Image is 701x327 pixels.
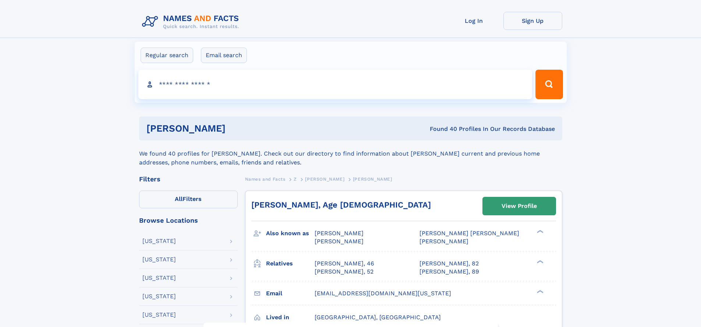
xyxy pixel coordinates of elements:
[502,198,537,215] div: View Profile
[535,70,563,99] button: Search Button
[266,311,315,324] h3: Lived in
[535,289,544,294] div: ❯
[251,200,431,209] a: [PERSON_NAME], Age [DEMOGRAPHIC_DATA]
[419,238,468,245] span: [PERSON_NAME]
[294,174,297,184] a: Z
[142,257,176,262] div: [US_STATE]
[139,217,238,224] div: Browse Locations
[139,191,238,208] label: Filters
[503,12,562,30] a: Sign Up
[483,197,556,215] a: View Profile
[139,176,238,182] div: Filters
[142,312,176,318] div: [US_STATE]
[315,260,374,268] a: [PERSON_NAME], 46
[146,124,328,133] h1: [PERSON_NAME]
[305,177,344,182] span: [PERSON_NAME]
[305,174,344,184] a: [PERSON_NAME]
[138,70,532,99] input: search input
[535,229,544,234] div: ❯
[535,259,544,264] div: ❯
[445,12,503,30] a: Log In
[328,125,555,133] div: Found 40 Profiles In Our Records Database
[315,230,364,237] span: [PERSON_NAME]
[266,257,315,270] h3: Relatives
[142,293,176,299] div: [US_STATE]
[294,177,297,182] span: Z
[141,48,193,63] label: Regular search
[315,314,441,321] span: [GEOGRAPHIC_DATA], [GEOGRAPHIC_DATA]
[266,287,315,300] h3: Email
[315,238,364,245] span: [PERSON_NAME]
[419,268,479,276] a: [PERSON_NAME], 89
[142,275,176,281] div: [US_STATE]
[201,48,247,63] label: Email search
[139,140,562,167] div: We found 40 profiles for [PERSON_NAME]. Check out our directory to find information about [PERSON...
[315,268,373,276] a: [PERSON_NAME], 52
[315,290,451,297] span: [EMAIL_ADDRESS][DOMAIN_NAME][US_STATE]
[266,227,315,240] h3: Also known as
[419,230,519,237] span: [PERSON_NAME] [PERSON_NAME]
[353,177,392,182] span: [PERSON_NAME]
[245,174,286,184] a: Names and Facts
[419,260,479,268] a: [PERSON_NAME], 82
[175,195,183,202] span: All
[139,12,245,32] img: Logo Names and Facts
[142,238,176,244] div: [US_STATE]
